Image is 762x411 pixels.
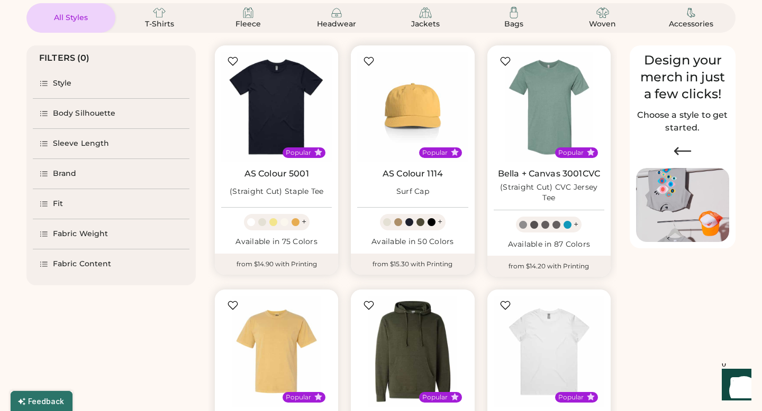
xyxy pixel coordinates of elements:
button: Popular Style [314,148,322,156]
div: Headwear [313,19,360,30]
div: + [302,216,306,228]
div: Brand [53,169,77,179]
div: Popular [422,148,448,157]
img: Bags Icon [507,6,520,19]
img: Headwear Icon [330,6,343,19]
div: from $15.30 with Printing [351,254,474,275]
div: Fabric Content [53,259,111,269]
div: Bags [490,19,538,30]
div: Accessories [667,19,715,30]
button: Popular Style [587,393,595,401]
div: + [574,219,578,230]
div: (Straight Cut) Staple Tee [230,186,323,197]
a: Bella + Canvas 3001CVC [498,169,600,179]
div: Popular [558,393,584,401]
a: AS Colour 5001 [244,169,309,179]
div: from $14.20 with Printing [487,256,611,277]
div: Sleeve Length [53,138,109,149]
div: Popular [286,393,311,401]
div: Body Silhouette [53,108,116,119]
img: Image of Lisa Congdon Eye Print on T-Shirt and Hat [636,168,729,242]
div: Jackets [402,19,449,30]
button: Popular Style [451,148,459,156]
iframe: Front Chat [712,363,757,409]
div: T-Shirts [135,19,183,30]
div: Fabric Weight [53,229,108,239]
img: Comfort Colors 1717 Garment-Dyed Heavyweight T-Shirt [221,296,332,406]
div: FILTERS (0) [39,52,90,64]
button: Popular Style [587,148,595,156]
div: Available in 50 Colors [357,237,468,247]
div: Popular [422,393,448,401]
button: Popular Style [451,393,459,401]
div: (Straight Cut) CVC Jersey Tee [494,182,604,203]
div: Popular [286,148,311,157]
div: Style [53,78,72,89]
a: AS Colour 1114 [383,169,443,179]
img: AS Colour 4001 (Contour Cut) Maple Tee [494,296,604,406]
img: T-Shirts Icon [153,6,166,19]
img: Woven Icon [596,6,609,19]
img: BELLA + CANVAS 3001CVC (Straight Cut) CVC Jersey Tee [494,52,604,162]
h2: Choose a style to get started. [636,109,729,134]
div: Design your merch in just a few clicks! [636,52,729,102]
img: Independent Trading Co. SS4500 Midweight Hooded Sweatshirt [357,296,468,406]
div: Surf Cap [396,186,429,197]
div: All Styles [47,13,95,23]
div: Fit [53,199,63,209]
div: Available in 75 Colors [221,237,332,247]
div: Available in 87 Colors [494,239,604,250]
img: Accessories Icon [685,6,697,19]
div: Woven [579,19,627,30]
div: + [438,216,442,228]
img: Fleece Icon [242,6,255,19]
div: from $14.90 with Printing [215,254,338,275]
img: Jackets Icon [419,6,432,19]
div: Popular [558,148,584,157]
button: Popular Style [314,393,322,401]
img: AS Colour 1114 Surf Cap [357,52,468,162]
div: Fleece [224,19,272,30]
img: AS Colour 5001 (Straight Cut) Staple Tee [221,52,332,162]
